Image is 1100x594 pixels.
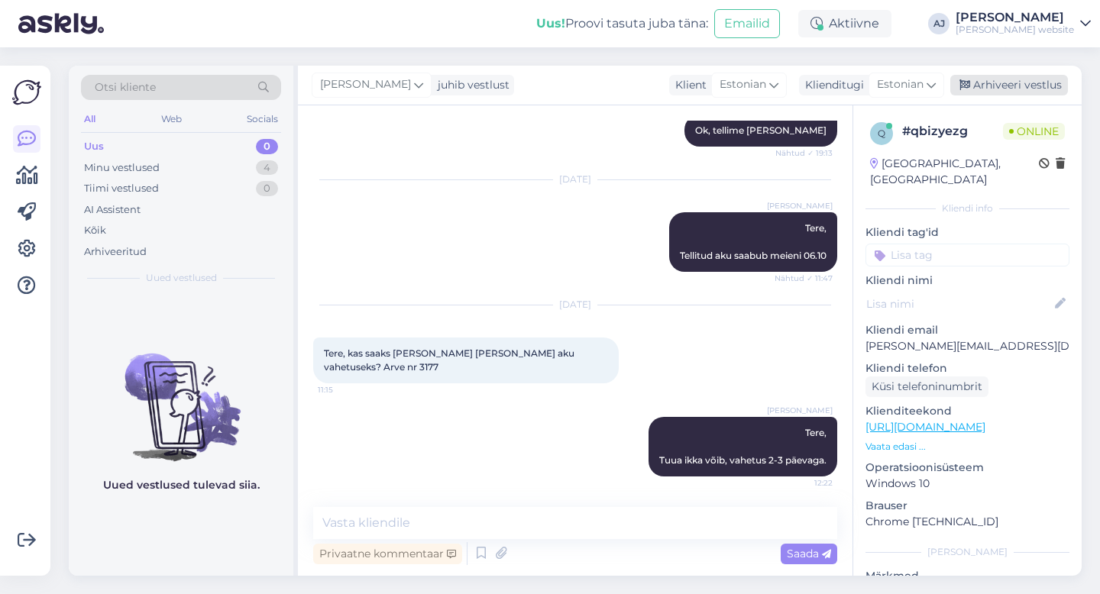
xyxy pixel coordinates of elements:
div: Kõik [84,223,106,238]
img: No chats [69,326,293,463]
span: Estonian [720,76,766,93]
div: [DATE] [313,173,837,186]
div: Klienditugi [799,77,864,93]
span: 11:15 [318,384,375,395]
input: Lisa tag [865,244,1069,266]
div: 0 [256,139,278,154]
p: [PERSON_NAME][EMAIL_ADDRESS][DOMAIN_NAME] [865,338,1069,354]
div: Klient [669,77,707,93]
p: Vaata edasi ... [865,440,1069,454]
div: Socials [244,109,281,129]
span: Nähtud ✓ 19:13 [775,147,833,159]
a: [PERSON_NAME][PERSON_NAME] website [956,11,1091,36]
span: Tere, kas saaks [PERSON_NAME] [PERSON_NAME] aku vahetuseks? Arve nr 3177 [324,347,577,373]
span: Nähtud ✓ 11:47 [775,273,833,284]
div: [PERSON_NAME] [956,11,1074,24]
span: Ok, tellime [PERSON_NAME] [695,124,827,136]
p: Uued vestlused tulevad siia. [103,477,260,493]
a: [URL][DOMAIN_NAME] [865,420,985,434]
button: Emailid [714,9,780,38]
div: juhib vestlust [432,77,510,93]
div: [GEOGRAPHIC_DATA], [GEOGRAPHIC_DATA] [870,156,1039,188]
div: Tiimi vestlused [84,181,159,196]
p: Märkmed [865,568,1069,584]
p: Windows 10 [865,476,1069,492]
div: 4 [256,160,278,176]
div: Arhiveeritud [84,244,147,260]
div: Uus [84,139,104,154]
span: Otsi kliente [95,79,156,95]
span: 12:22 [775,477,833,489]
b: Uus! [536,16,565,31]
p: Kliendi nimi [865,273,1069,289]
div: [PERSON_NAME] website [956,24,1074,36]
span: Uued vestlused [146,271,217,285]
div: Küsi telefoninumbrit [865,376,988,397]
span: Estonian [877,76,924,93]
input: Lisa nimi [866,295,1052,312]
div: Privaatne kommentaar [313,544,462,564]
div: Arhiveeri vestlus [950,75,1068,95]
div: Aktiivne [798,10,891,37]
p: Chrome [TECHNICAL_ID] [865,514,1069,530]
div: Kliendi info [865,202,1069,215]
div: AJ [928,13,950,34]
span: Online [1003,123,1065,140]
div: All [81,109,99,129]
span: Saada [787,547,831,560]
p: Klienditeekond [865,403,1069,419]
div: [DATE] [313,298,837,312]
p: Kliendi telefon [865,360,1069,376]
p: Brauser [865,498,1069,514]
div: AI Assistent [84,202,141,218]
p: Kliendi email [865,322,1069,338]
span: [PERSON_NAME] [767,405,833,416]
div: Minu vestlused [84,160,160,176]
div: # qbizyezg [902,122,1003,140]
div: Web [158,109,185,129]
div: 0 [256,181,278,196]
p: Kliendi tag'id [865,224,1069,241]
img: Askly Logo [12,78,41,107]
div: [PERSON_NAME] [865,545,1069,559]
span: [PERSON_NAME] [320,76,411,93]
span: q [878,128,885,139]
div: Proovi tasuta juba täna: [536,15,708,33]
p: Operatsioonisüsteem [865,460,1069,476]
span: [PERSON_NAME] [767,200,833,211]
